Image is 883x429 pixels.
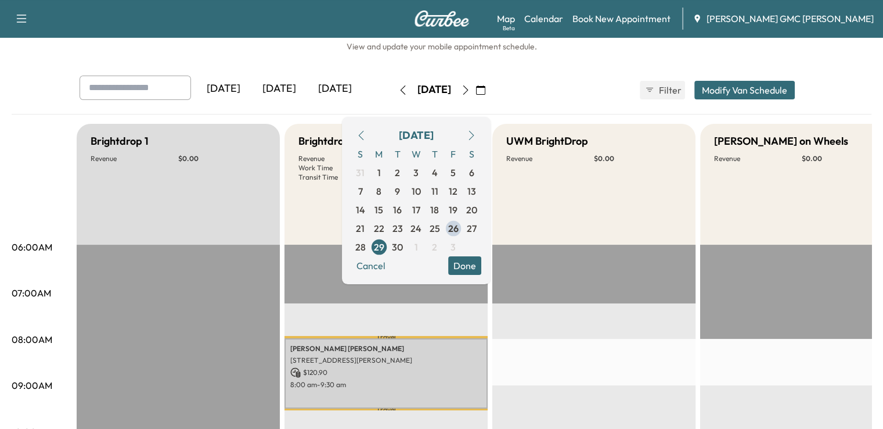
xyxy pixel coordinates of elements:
a: Book New Appointment [572,12,671,26]
span: 9 [395,184,400,198]
span: 31 [356,166,365,180]
p: [PERSON_NAME] [PERSON_NAME] [290,344,482,353]
div: [DATE] [307,76,363,102]
button: Cancel [351,256,391,275]
div: [DATE] [251,76,307,102]
button: Done [448,256,481,275]
p: 8:00 am - 9:30 am [290,380,482,389]
span: 20 [466,203,477,217]
a: MapBeta [497,12,515,26]
span: 27 [467,221,477,235]
p: Travel [284,409,488,410]
h5: Brightdrop 1 [91,133,149,149]
div: [DATE] [417,83,451,97]
p: 09:00AM [12,378,52,392]
span: 16 [393,203,402,217]
p: Revenue [298,154,386,163]
span: 1 [415,240,418,254]
span: S [463,145,481,163]
span: S [351,145,370,163]
a: Calendar [524,12,563,26]
span: 7 [358,184,363,198]
p: 08:00AM [12,333,52,346]
p: 07:00AM [12,286,51,300]
span: 6 [469,166,474,180]
p: Revenue [714,154,802,163]
span: T [426,145,444,163]
span: 26 [448,221,459,235]
p: [STREET_ADDRESS][PERSON_NAME] [290,356,482,365]
span: 28 [355,240,366,254]
span: 18 [430,203,439,217]
span: 8 [376,184,381,198]
span: 23 [392,221,403,235]
img: Curbee Logo [414,10,470,27]
span: 3 [450,240,456,254]
p: Revenue [91,154,178,163]
p: $ 0.00 [178,154,266,163]
h5: Brightdrop 2 [298,133,358,149]
span: 19 [449,203,457,217]
span: 2 [395,166,400,180]
span: 24 [410,221,421,235]
div: [DATE] [196,76,251,102]
span: 15 [374,203,383,217]
h5: UWM BrightDrop [506,133,588,149]
span: 5 [450,166,456,180]
span: Filter [659,83,680,97]
div: [DATE] [399,127,434,144]
div: Beta [503,24,515,33]
span: M [370,145,388,163]
h6: View and update your mobile appointment schedule. [12,41,871,52]
span: T [388,145,407,163]
span: 1 [377,166,381,180]
span: 2 [432,240,437,254]
span: 30 [392,240,403,254]
button: Modify Van Schedule [694,81,795,99]
p: Revenue [506,154,594,163]
p: $ 0.00 [594,154,682,163]
span: 13 [467,184,476,198]
h5: [PERSON_NAME] on Wheels [714,133,848,149]
span: 10 [412,184,421,198]
span: 14 [356,203,365,217]
span: F [444,145,463,163]
span: 22 [374,221,384,235]
p: $ 120.90 [290,367,482,378]
span: 4 [432,166,438,180]
button: Filter [640,81,685,99]
span: 21 [356,221,365,235]
span: 3 [413,166,419,180]
span: 11 [431,184,438,198]
span: W [407,145,426,163]
p: 06:00AM [12,240,52,254]
span: [PERSON_NAME] GMC [PERSON_NAME] [707,12,874,26]
span: 29 [374,240,384,254]
p: Travel [284,336,488,338]
span: 17 [412,203,420,217]
p: Work Time [298,163,386,173]
p: Transit Time [298,173,386,182]
span: 12 [449,184,457,198]
span: 25 [430,221,440,235]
